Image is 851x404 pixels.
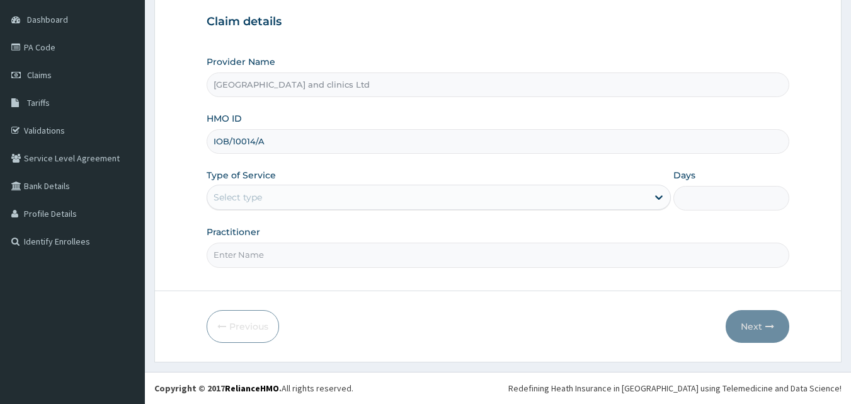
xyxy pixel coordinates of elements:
input: Enter HMO ID [207,129,790,154]
label: Provider Name [207,55,275,68]
footer: All rights reserved. [145,372,851,404]
span: Claims [27,69,52,81]
button: Next [726,310,789,343]
button: Previous [207,310,279,343]
label: Days [673,169,695,182]
span: Tariffs [27,97,50,108]
strong: Copyright © 2017 . [154,383,282,394]
div: Redefining Heath Insurance in [GEOGRAPHIC_DATA] using Telemedicine and Data Science! [508,382,842,395]
input: Enter Name [207,243,790,267]
label: Practitioner [207,226,260,238]
label: Type of Service [207,169,276,182]
div: Select type [214,191,262,204]
a: RelianceHMO [225,383,279,394]
span: Dashboard [27,14,68,25]
label: HMO ID [207,112,242,125]
h3: Claim details [207,15,790,29]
